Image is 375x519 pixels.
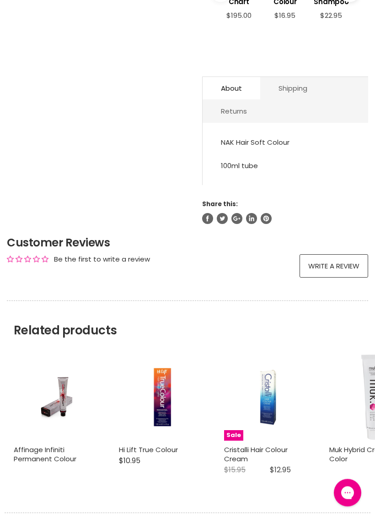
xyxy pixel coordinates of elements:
div: Be the first to write a review [54,255,150,264]
h2: Customer Reviews [7,235,368,251]
span: $10.95 [119,456,140,466]
div: Average rating is 0.00 stars [7,255,48,264]
a: Cristalli Hair Colour Cream Sale [224,354,311,441]
a: Affinage Infiniti Permanent Colour [14,445,76,464]
span: $195.00 [226,11,252,21]
a: Affinage Infiniti Permanent Colour [14,354,101,441]
a: Shipping [260,77,326,100]
a: Write a review [300,255,368,278]
a: Hi Lift True Colour [119,445,178,455]
a: Hi Lift True Colour Hi Lift True Colour [119,354,206,441]
h2: Related products [7,301,368,338]
span: $22.95 [320,11,342,21]
span: $16.95 [274,11,295,21]
img: Cristalli Hair Colour Cream [239,354,297,441]
a: About [203,77,260,100]
span: Sale [224,431,243,441]
span: $15.95 [224,465,246,475]
a: Returns [203,100,265,123]
aside: Share this: [202,200,368,224]
span: Share this: [202,200,238,209]
a: Cristalli Hair Colour Cream [224,445,288,464]
span: $12.95 [270,465,291,475]
div: NAK Hair Soft Colour 100ml tube [221,137,350,172]
iframe: Gorgias live chat messenger [329,476,366,510]
img: Hi Lift True Colour [134,354,192,441]
img: Affinage Infiniti Permanent Colour [28,354,86,441]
